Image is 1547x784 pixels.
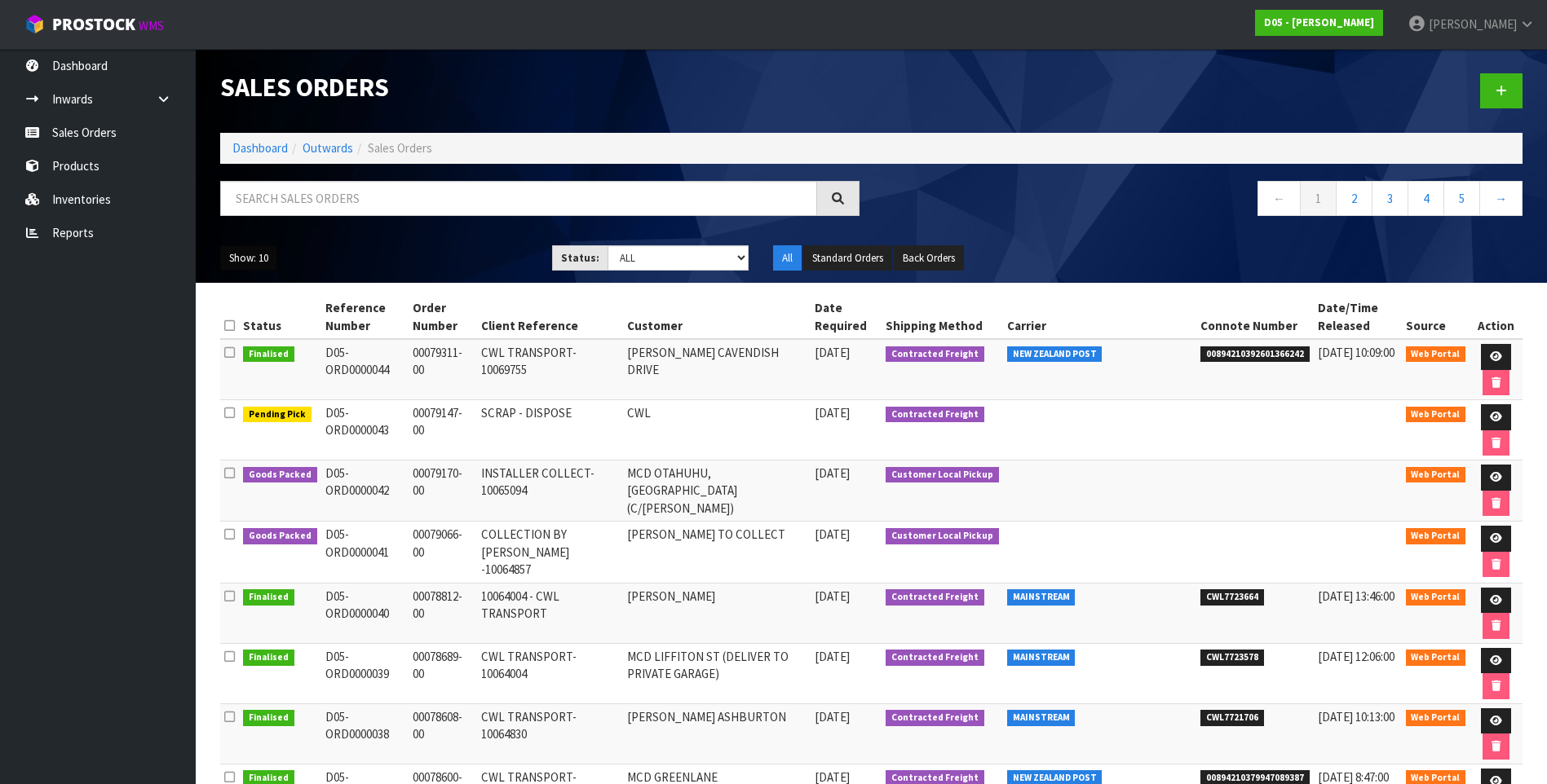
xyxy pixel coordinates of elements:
[1007,346,1103,363] span: NEW ZEALAND POST
[220,245,277,271] button: Show: 10
[243,407,312,423] span: Pending Pick
[1200,589,1264,606] span: CWL7723664
[1007,650,1076,666] span: MAINSTREAM
[321,460,409,522] td: D05-ORD0000042
[886,710,984,726] span: Contracted Freight
[623,522,811,583] td: [PERSON_NAME] TO COLLECT
[1479,181,1523,216] a: →
[243,589,294,606] span: Finalised
[1443,181,1480,216] a: 5
[623,583,811,643] td: [PERSON_NAME]
[1318,345,1395,360] span: [DATE] 10:09:00
[409,400,477,460] td: 00079147-00
[886,528,999,544] span: Customer Local Pickup
[1336,181,1372,216] a: 2
[803,245,892,271] button: Standard Orders
[886,467,999,483] span: Customer Local Pickup
[1200,650,1264,666] span: CWL7723578
[477,522,623,583] td: COLLECTION BY [PERSON_NAME] -10064857
[815,588,850,604] span: [DATE]
[1200,710,1264,726] span: CWL7721706
[815,345,850,360] span: [DATE]
[321,339,409,400] td: D05-ORD0000044
[1003,295,1197,339] th: Carrier
[811,295,882,339] th: Date Required
[815,526,850,542] span: [DATE]
[882,295,1003,339] th: Shipping Method
[1257,181,1301,216] a: ←
[886,407,984,423] span: Contracted Freight
[884,181,1523,221] nav: Page navigation
[1300,181,1337,216] a: 1
[1406,589,1466,606] span: Web Portal
[1318,649,1395,664] span: [DATE] 12:06:00
[243,650,294,666] span: Finalised
[886,589,984,606] span: Contracted Freight
[773,245,802,271] button: All
[243,467,317,483] span: Goods Packed
[409,460,477,522] td: 00079170-00
[303,140,353,156] a: Outwards
[321,703,409,764] td: D05-ORD0000038
[894,245,964,271] button: Back Orders
[815,649,850,664] span: [DATE]
[368,140,432,156] span: Sales Orders
[477,400,623,460] td: SCRAP - DISPOSE
[1318,709,1395,725] span: [DATE] 10:13:00
[1007,589,1076,606] span: MAINSTREAM
[623,460,811,522] td: MCD OTAHUHU, [GEOGRAPHIC_DATA] (C/[PERSON_NAME])
[321,522,409,583] td: D05-ORD0000041
[1200,346,1310,363] span: 00894210392601366242
[409,583,477,643] td: 00078812-00
[1264,15,1374,29] strong: D05 - [PERSON_NAME]
[1314,295,1402,339] th: Date/Time Released
[1318,588,1395,604] span: [DATE] 13:46:00
[52,14,135,35] span: ProStock
[1406,346,1466,363] span: Web Portal
[321,643,409,703] td: D05-ORD0000039
[1406,467,1466,483] span: Web Portal
[1408,181,1444,216] a: 4
[409,522,477,583] td: 00079066-00
[477,643,623,703] td: CWL TRANSPORT-10064004
[321,583,409,643] td: D05-ORD0000040
[1007,710,1076,726] span: MAINSTREAM
[886,346,984,363] span: Contracted Freight
[815,709,850,725] span: [DATE]
[243,528,317,544] span: Goods Packed
[623,400,811,460] td: CWL
[243,710,294,726] span: Finalised
[477,295,623,339] th: Client Reference
[623,295,811,339] th: Customer
[561,251,599,265] strong: Status:
[623,339,811,400] td: [PERSON_NAME] CAVENDISH DRIVE
[1406,407,1466,423] span: Web Portal
[220,181,817,216] input: Search sales orders
[239,295,321,339] th: Status
[1372,181,1408,216] a: 3
[24,14,45,34] img: cube-alt.png
[477,583,623,643] td: 10064004 - CWL TRANSPORT
[139,18,164,33] small: WMS
[1429,16,1517,32] span: [PERSON_NAME]
[1406,710,1466,726] span: Web Portal
[1406,528,1466,544] span: Web Portal
[409,703,477,764] td: 00078608-00
[409,295,477,339] th: Order Number
[321,295,409,339] th: Reference Number
[321,400,409,460] td: D05-ORD0000043
[220,73,860,102] h1: Sales Orders
[815,405,850,421] span: [DATE]
[1470,295,1523,339] th: Action
[477,703,623,764] td: CWL TRANSPORT-10064830
[1196,295,1314,339] th: Connote Number
[477,460,623,522] td: INSTALLER COLLECT-10065094
[243,346,294,363] span: Finalised
[623,643,811,703] td: MCD LIFFITON ST (DELIVER TO PRIVATE GARAGE)
[1406,650,1466,666] span: Web Portal
[409,339,477,400] td: 00079311-00
[1402,295,1470,339] th: Source
[477,339,623,400] td: CWL TRANSPORT-10069755
[886,650,984,666] span: Contracted Freight
[232,140,288,156] a: Dashboard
